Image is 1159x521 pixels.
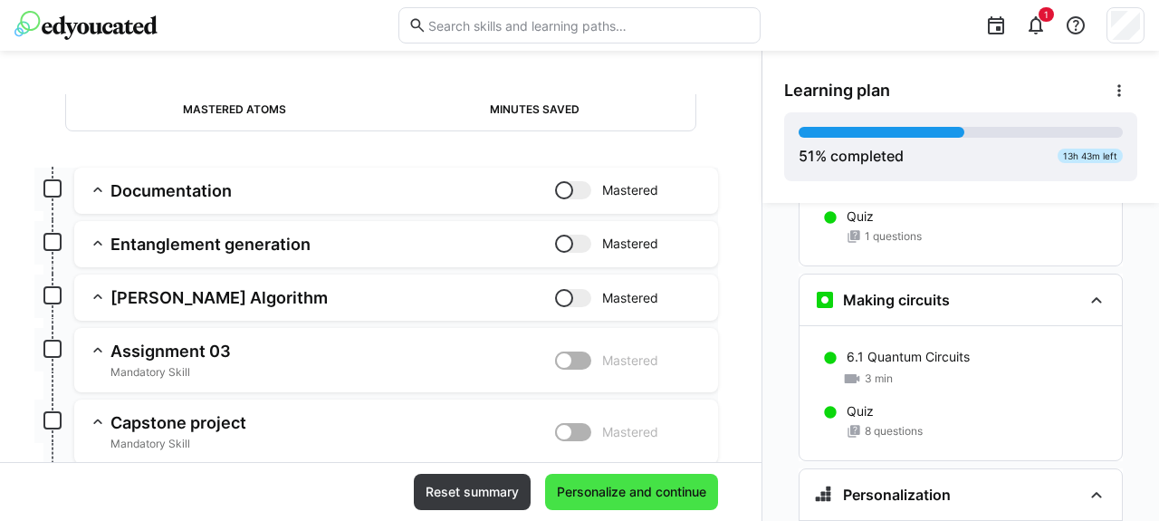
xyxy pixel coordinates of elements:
span: Mastered [602,423,658,441]
p: 6.1 Quantum Circuits [847,348,970,366]
span: Mastered [602,289,658,307]
span: 8 questions [865,424,923,439]
h3: Personalization [843,486,951,504]
h2: 0 [221,43,246,96]
div: % completed [799,145,904,167]
span: Mastered [602,352,658,370]
h2: 0 [522,43,547,96]
button: Reset summary [414,474,531,510]
h3: [PERSON_NAME] Algorithm [110,287,555,308]
div: Mastered atoms [183,103,286,116]
h3: Capstone project [110,412,555,433]
h3: Making circuits [843,291,950,309]
input: Search skills and learning paths… [426,17,751,34]
button: Personalize and continue [545,474,718,510]
span: Reset summary [423,483,522,501]
div: 13h 43m left [1058,149,1123,163]
span: 1 [1044,9,1049,20]
span: 3 min [865,371,893,386]
span: 51 [799,147,815,165]
h3: Entanglement generation [110,234,555,255]
span: Mandatory Skill [110,365,555,380]
span: 1 questions [865,229,922,244]
div: Minutes saved [490,103,579,116]
p: Quiz [847,402,874,420]
span: Personalize and continue [554,483,709,501]
span: Mastered [602,181,658,199]
h3: Assignment 03 [110,341,555,362]
span: Learning plan [784,81,890,101]
p: Quiz [847,207,874,226]
h3: Documentation [110,180,555,201]
span: Mastered [602,235,658,253]
span: Mandatory Skill [110,437,555,451]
